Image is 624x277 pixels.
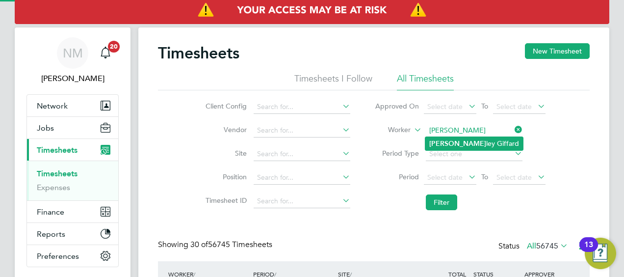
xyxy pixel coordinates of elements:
[427,102,463,111] span: Select date
[37,123,54,133] span: Jobs
[203,125,247,134] label: Vendor
[158,240,274,250] div: Showing
[26,73,119,84] span: Nicholas Morgan
[203,102,247,111] label: Client Config
[27,95,118,116] button: Network
[584,245,593,257] div: 13
[108,41,120,53] span: 20
[203,149,247,158] label: Site
[27,139,118,161] button: Timesheets
[158,43,239,63] h2: Timesheets
[37,145,78,155] span: Timesheets
[37,207,64,217] span: Finance
[498,240,570,253] div: Status
[190,240,208,249] span: 30 of
[536,241,558,251] span: 56745
[37,183,70,192] a: Expenses
[63,47,83,59] span: NM
[525,43,590,59] button: New Timesheet
[426,124,522,138] input: Search for...
[375,172,419,181] label: Period
[527,241,568,251] label: All
[496,173,532,182] span: Select date
[427,173,463,182] span: Select date
[37,229,65,239] span: Reports
[190,240,272,249] span: 56745 Timesheets
[26,37,119,84] a: NM[PERSON_NAME]
[27,223,118,245] button: Reports
[27,245,118,267] button: Preferences
[426,194,457,210] button: Filter
[366,125,411,135] label: Worker
[203,196,247,205] label: Timesheet ID
[203,172,247,181] label: Position
[478,100,491,112] span: To
[429,139,486,148] b: [PERSON_NAME]
[397,73,454,90] li: All Timesheets
[37,101,68,111] span: Network
[496,102,532,111] span: Select date
[27,117,118,138] button: Jobs
[254,194,350,208] input: Search for...
[375,102,419,111] label: Approved On
[27,201,118,222] button: Finance
[585,238,616,269] button: Open Resource Center, 13 new notifications
[425,137,523,150] li: ley Giffard
[254,171,350,185] input: Search for...
[96,37,115,69] a: 20
[254,100,350,114] input: Search for...
[426,147,522,161] input: Select one
[294,73,372,90] li: Timesheets I Follow
[37,251,79,261] span: Preferences
[37,169,78,178] a: Timesheets
[254,124,350,138] input: Search for...
[375,149,419,158] label: Period Type
[478,170,491,183] span: To
[254,147,350,161] input: Search for...
[27,161,118,200] div: Timesheets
